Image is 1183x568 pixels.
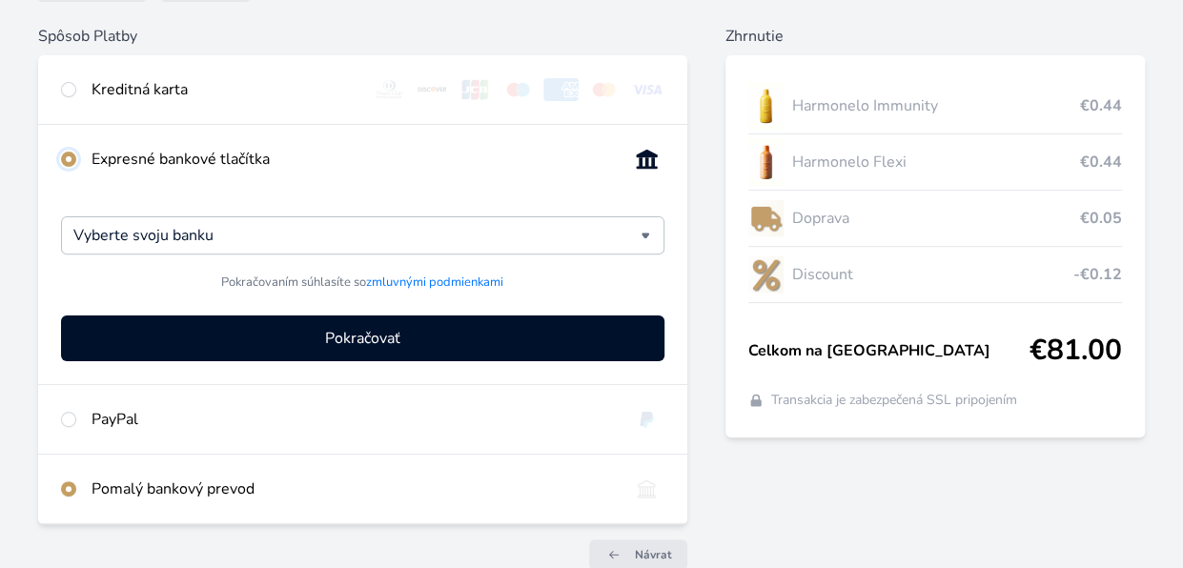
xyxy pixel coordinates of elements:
[458,78,493,101] img: jcb.svg
[92,477,614,500] div: Pomalý bankový prevod
[1080,94,1122,117] span: €0.44
[1080,151,1122,173] span: €0.44
[629,148,664,171] img: onlineBanking_SK.svg
[629,477,664,500] img: bankTransfer_IBAN.svg
[748,82,785,130] img: IMMUNITY_se_stinem_x-lo.jpg
[748,138,785,186] img: CLEAN_FLEXI_se_stinem_x-hi_(1)-lo.jpg
[325,327,400,350] span: Pokračovať
[92,78,357,101] div: Kreditná karta
[586,78,622,101] img: mc.svg
[92,408,614,431] div: PayPal
[221,274,503,292] span: Pokračovaním súhlasíte so
[791,263,1073,286] span: Discount
[791,94,1080,117] span: Harmonelo Immunity
[635,547,672,562] span: Návrat
[791,207,1080,230] span: Doprava
[1030,334,1122,368] span: €81.00
[791,151,1080,173] span: Harmonelo Flexi
[73,224,641,247] input: Vyhľadávanie...
[372,78,407,101] img: diners.svg
[92,148,614,171] div: Expresné bankové tlačítka
[415,78,450,101] img: discover.svg
[61,216,664,254] div: Vyberte svoju banku
[748,251,785,298] img: discount-lo.png
[543,78,579,101] img: amex.svg
[725,25,1145,48] h6: Zhrnutie
[748,339,1030,362] span: Celkom na [GEOGRAPHIC_DATA]
[1080,207,1122,230] span: €0.05
[500,78,536,101] img: maestro.svg
[366,274,503,291] a: zmluvnými podmienkami
[748,194,785,242] img: delivery-lo.png
[629,408,664,431] img: paypal.svg
[771,391,1017,410] span: Transakcia je zabezpečená SSL pripojením
[629,78,664,101] img: visa.svg
[38,25,687,48] h6: Spôsob Platby
[61,315,664,361] button: Pokračovať
[1073,263,1122,286] span: -€0.12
